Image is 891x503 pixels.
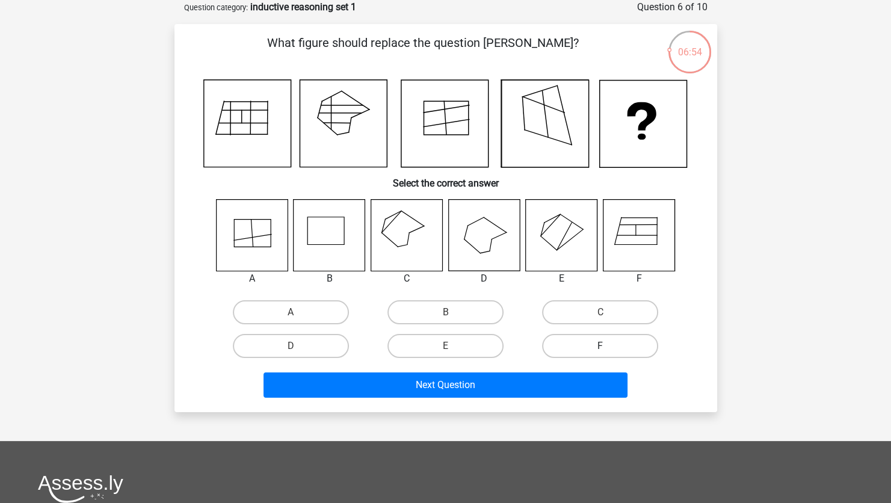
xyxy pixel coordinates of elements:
[542,300,658,324] label: C
[194,168,698,189] h6: Select the correct answer
[667,29,712,60] div: 06:54
[516,271,607,286] div: E
[542,334,658,358] label: F
[194,34,653,70] p: What figure should replace the question [PERSON_NAME]?
[250,1,356,13] strong: inductive reasoning set 1
[362,271,452,286] div: C
[284,271,375,286] div: B
[594,271,685,286] div: F
[207,271,298,286] div: A
[387,334,504,358] label: E
[233,300,349,324] label: A
[233,334,349,358] label: D
[387,300,504,324] label: B
[38,475,123,503] img: Assessly logo
[184,3,248,12] small: Question category:
[439,271,530,286] div: D
[264,372,627,398] button: Next Question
